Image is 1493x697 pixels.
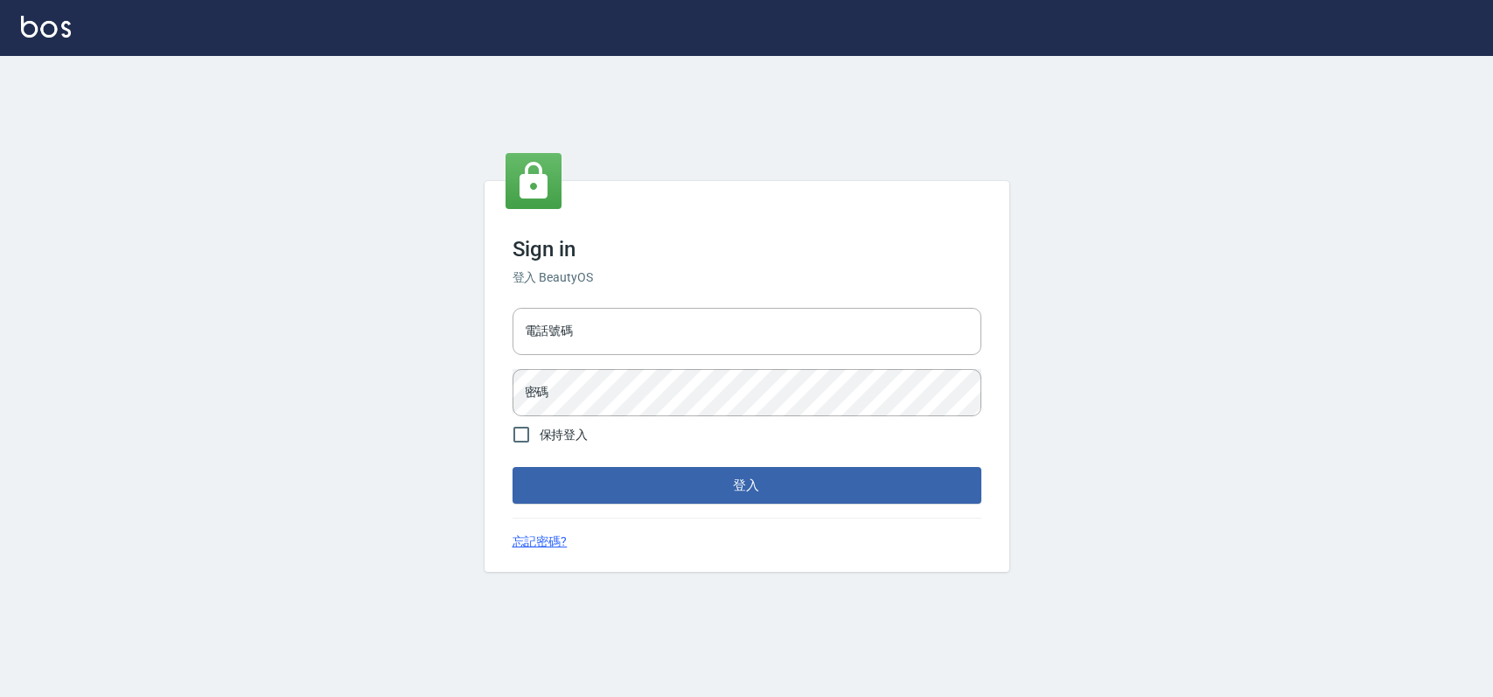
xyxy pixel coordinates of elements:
img: Logo [21,16,71,38]
span: 保持登入 [540,426,589,444]
h6: 登入 BeautyOS [513,268,981,287]
button: 登入 [513,467,981,504]
h3: Sign in [513,237,981,261]
a: 忘記密碼? [513,533,568,551]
